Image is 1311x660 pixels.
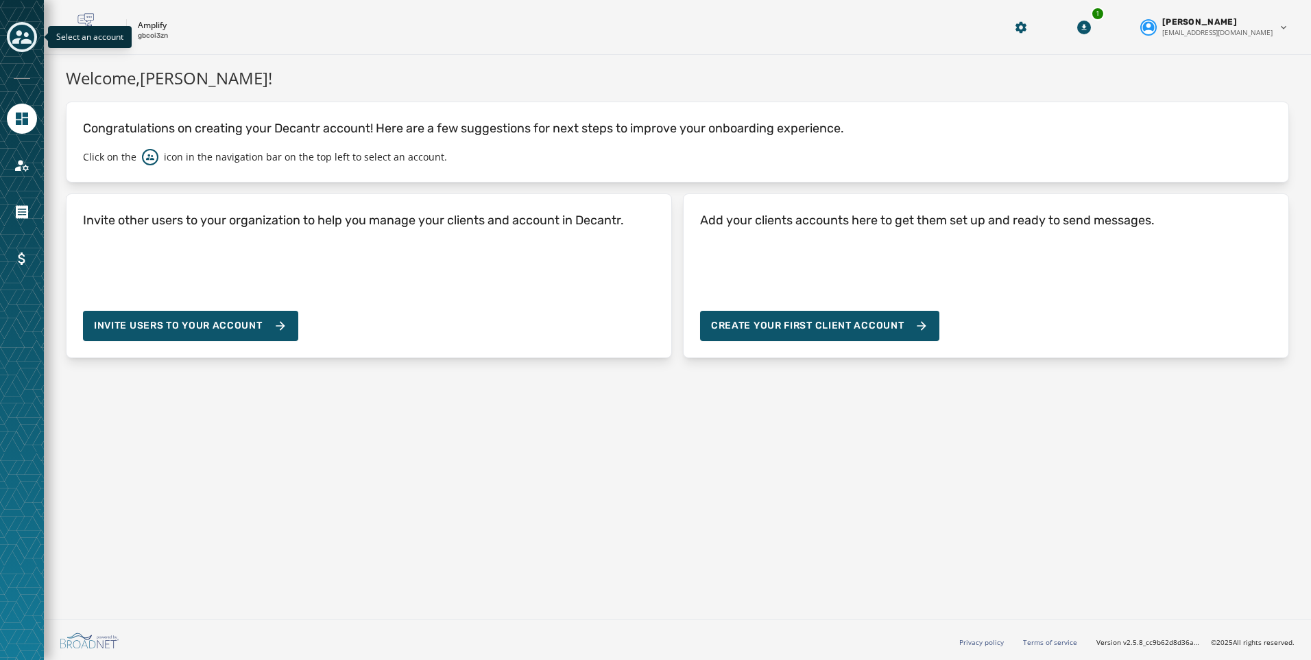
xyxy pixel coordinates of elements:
p: icon in the navigation bar on the top left to select an account. [164,150,447,164]
span: Invite Users to your account [94,319,263,333]
h4: Invite other users to your organization to help you manage your clients and account in Decantr. [83,211,624,230]
button: User settings [1135,11,1295,43]
a: Navigate to Home [7,104,37,134]
button: Download Menu [1072,15,1096,40]
a: Navigate to Billing [7,244,37,274]
span: v2.5.8_cc9b62d8d36ac40d66e6ee4009d0e0f304571100 [1123,637,1200,648]
span: Create your first client account [711,319,928,333]
a: Terms of service [1023,637,1077,647]
h1: Welcome, [PERSON_NAME] ! [66,66,1289,91]
p: Congratulations on creating your Decantr account! Here are a few suggestions for next steps to im... [83,119,1272,138]
span: © 2025 All rights reserved. [1211,637,1295,647]
div: 1 [1091,7,1105,21]
span: [PERSON_NAME] [1162,16,1237,27]
span: [EMAIL_ADDRESS][DOMAIN_NAME] [1162,27,1273,38]
a: Navigate to Account [7,150,37,180]
span: Version [1096,637,1200,648]
p: Amplify [138,20,167,31]
a: Privacy policy [959,637,1004,647]
button: Manage global settings [1009,15,1033,40]
span: Select an account [56,31,123,43]
h4: Add your clients accounts here to get them set up and ready to send messages. [700,211,1155,230]
p: gbcoi3zn [138,31,168,41]
button: Toggle account select drawer [7,22,37,52]
button: Invite Users to your account [83,311,298,341]
a: Navigate to Orders [7,197,37,227]
p: Click on the [83,150,136,164]
button: Create your first client account [700,311,939,341]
